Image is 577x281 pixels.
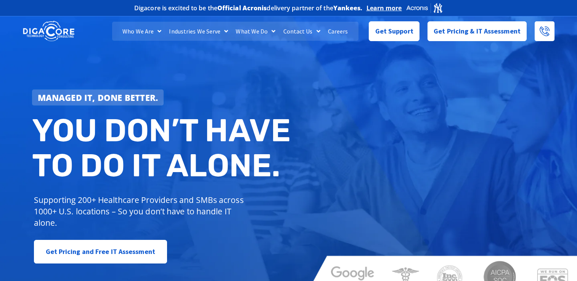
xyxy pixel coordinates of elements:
[165,22,232,41] a: Industries We Serve
[434,24,521,39] span: Get Pricing & IT Assessment
[119,22,165,41] a: Who We Are
[406,2,443,13] img: Acronis
[23,20,74,43] img: DigaCore Technology Consulting
[32,113,294,183] h2: You don’t have to do IT alone.
[38,92,158,103] strong: Managed IT, done better.
[375,24,413,39] span: Get Support
[333,4,363,12] b: Yankees.
[34,240,167,263] a: Get Pricing and Free IT Assessment
[232,22,279,41] a: What We Do
[134,5,363,11] h2: Digacore is excited to be the delivery partner of the
[217,4,267,12] b: Official Acronis
[34,194,247,228] p: Supporting 200+ Healthcare Providers and SMBs across 1000+ U.S. locations – So you don’t have to ...
[46,244,155,259] span: Get Pricing and Free IT Assessment
[280,22,324,41] a: Contact Us
[366,4,402,12] a: Learn more
[324,22,352,41] a: Careers
[32,89,164,105] a: Managed IT, done better.
[369,21,419,41] a: Get Support
[428,21,527,41] a: Get Pricing & IT Assessment
[112,22,359,41] nav: Menu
